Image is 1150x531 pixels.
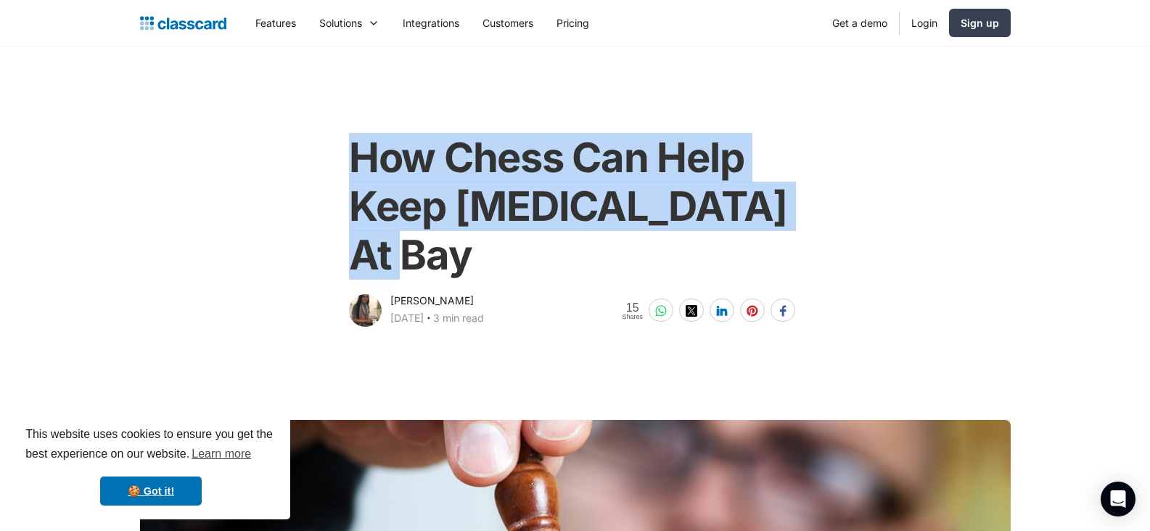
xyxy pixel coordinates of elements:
span: This website uses cookies to ensure you get the best experience on our website. [25,426,276,465]
a: dismiss cookie message [100,477,202,506]
img: twitter-white sharing button [686,305,697,317]
div: ‧ [424,309,433,330]
div: [PERSON_NAME] [390,292,474,309]
a: home [140,13,226,33]
div: cookieconsent [12,412,290,519]
a: Get a demo [821,7,899,39]
a: Integrations [391,7,471,39]
span: 15 [622,301,643,314]
div: Solutions [319,15,362,31]
div: Open Intercom Messenger [1101,482,1135,516]
a: Customers [471,7,545,39]
div: [DATE] [390,309,424,327]
img: whatsapp-white sharing button [655,305,667,317]
h1: How Chess Can Help Keep [MEDICAL_DATA] At Bay [349,134,801,280]
span: Shares [622,314,643,320]
img: facebook-white sharing button [777,305,789,317]
a: Sign up [949,9,1011,37]
a: Features [244,7,308,39]
div: Sign up [961,15,999,31]
a: learn more about cookies [189,443,253,465]
div: 3 min read [433,309,484,327]
a: Login [900,7,949,39]
img: pinterest-white sharing button [747,305,758,317]
img: linkedin-white sharing button [716,305,728,317]
div: Solutions [308,7,391,39]
a: Pricing [545,7,601,39]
